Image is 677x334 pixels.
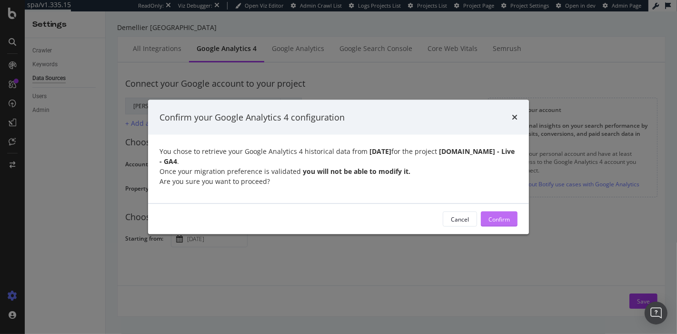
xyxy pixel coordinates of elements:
[481,212,518,227] button: Confirm
[488,215,510,223] div: Confirm
[443,212,477,227] button: Cancel
[512,111,518,123] div: times
[368,147,391,156] strong: [DATE]
[645,302,667,324] div: Open Intercom Messenger
[451,215,469,223] div: Cancel
[159,147,515,166] strong: [DOMAIN_NAME] - Live - GA4
[303,167,410,176] strong: you will not be able to modify it.
[159,111,345,123] div: Confirm your Google Analytics 4 configuration
[148,100,529,234] div: modal
[159,146,518,186] div: You chose to retrieve your Google Analytics 4 historical data from for the project . Once your mi...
